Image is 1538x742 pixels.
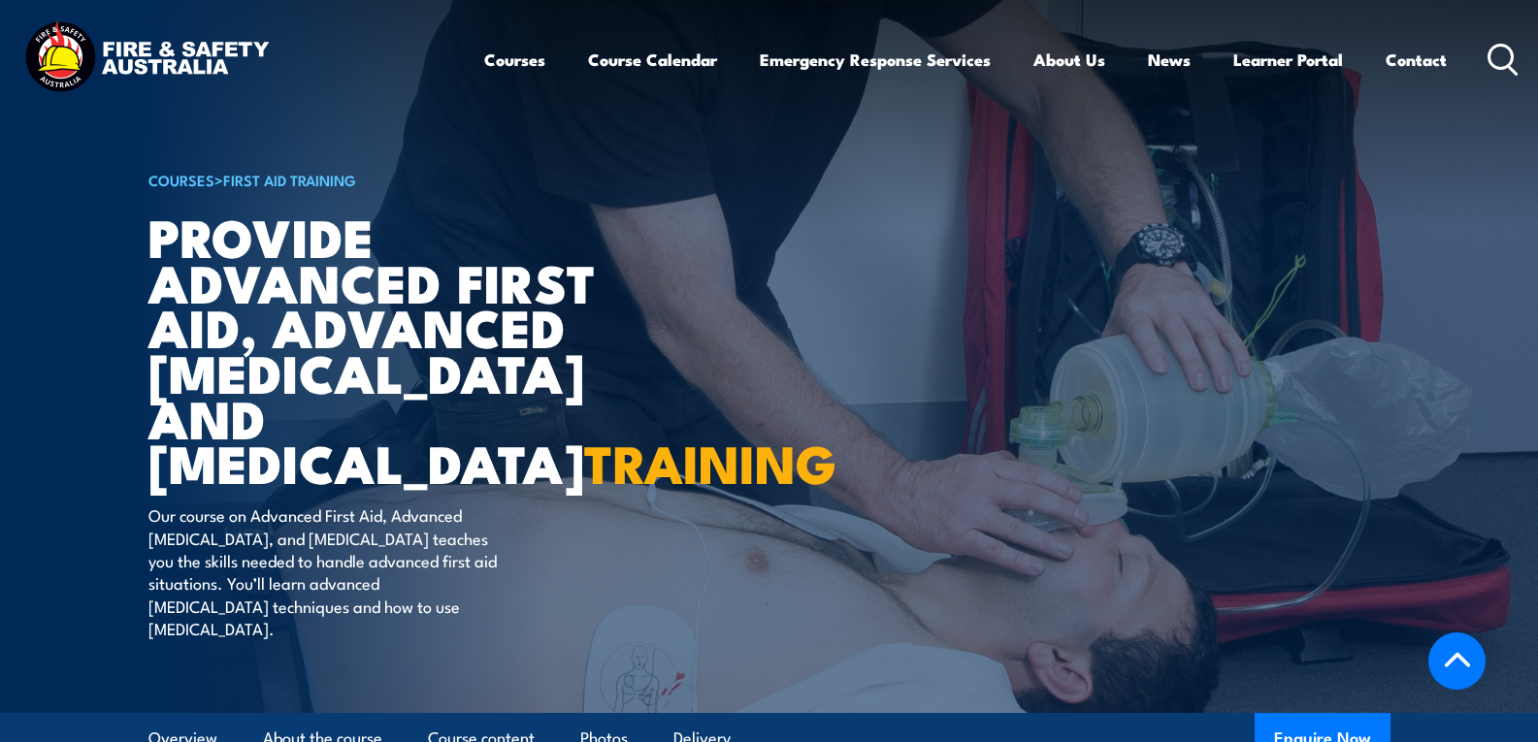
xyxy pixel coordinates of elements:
a: Contact [1386,34,1447,85]
a: About Us [1033,34,1105,85]
a: Courses [484,34,545,85]
p: Our course on Advanced First Aid, Advanced [MEDICAL_DATA], and [MEDICAL_DATA] teaches you the ski... [148,503,503,639]
a: Learner Portal [1233,34,1343,85]
a: News [1148,34,1191,85]
strong: TRAINING [584,421,836,501]
h1: Provide Advanced First Aid, Advanced [MEDICAL_DATA] and [MEDICAL_DATA] [148,213,628,485]
a: First Aid Training [223,169,356,190]
a: COURSES [148,169,214,190]
h6: > [148,168,628,191]
a: Emergency Response Services [760,34,991,85]
a: Course Calendar [588,34,717,85]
